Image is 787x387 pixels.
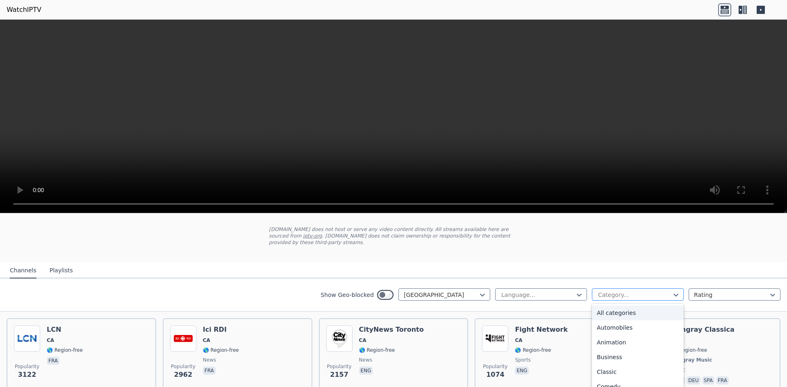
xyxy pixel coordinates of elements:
[671,347,707,353] span: 🌎 Region-free
[359,367,373,375] p: eng
[326,326,353,352] img: CityNews Toronto
[170,326,196,352] img: Ici RDI
[671,357,712,363] span: Stingray Music
[203,337,210,344] span: CA
[203,326,239,334] h6: Ici RDI
[359,337,366,344] span: CA
[592,335,684,350] div: Animation
[592,364,684,379] div: Classic
[47,337,54,344] span: CA
[483,363,507,370] span: Popularity
[359,357,372,363] span: news
[269,226,518,246] p: [DOMAIN_NAME] does not host or serve any video content directly. All streams available here are s...
[702,376,714,385] p: spa
[18,370,36,380] span: 3122
[515,347,551,353] span: 🌎 Region-free
[716,376,729,385] p: fra
[515,326,568,334] h6: Fight Network
[203,367,216,375] p: fra
[171,363,196,370] span: Popularity
[174,370,193,380] span: 2962
[327,363,352,370] span: Popularity
[671,326,735,334] h6: Stingray Classica
[330,370,348,380] span: 2157
[7,5,41,15] a: WatchIPTV
[10,263,36,278] button: Channels
[515,337,522,344] span: CA
[359,347,395,353] span: 🌎 Region-free
[47,357,59,365] p: fra
[203,347,239,353] span: 🌎 Region-free
[359,326,424,334] h6: CityNews Toronto
[592,350,684,364] div: Business
[303,233,322,239] a: iptv-org
[515,357,530,363] span: sports
[14,326,40,352] img: LCN
[592,306,684,320] div: All categories
[687,376,701,385] p: deu
[50,263,73,278] button: Playlists
[592,320,684,335] div: Automobiles
[515,367,529,375] p: eng
[47,347,83,353] span: 🌎 Region-free
[47,326,83,334] h6: LCN
[486,370,505,380] span: 1074
[15,363,39,370] span: Popularity
[482,326,508,352] img: Fight Network
[321,291,374,299] label: Show Geo-blocked
[203,357,216,363] span: news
